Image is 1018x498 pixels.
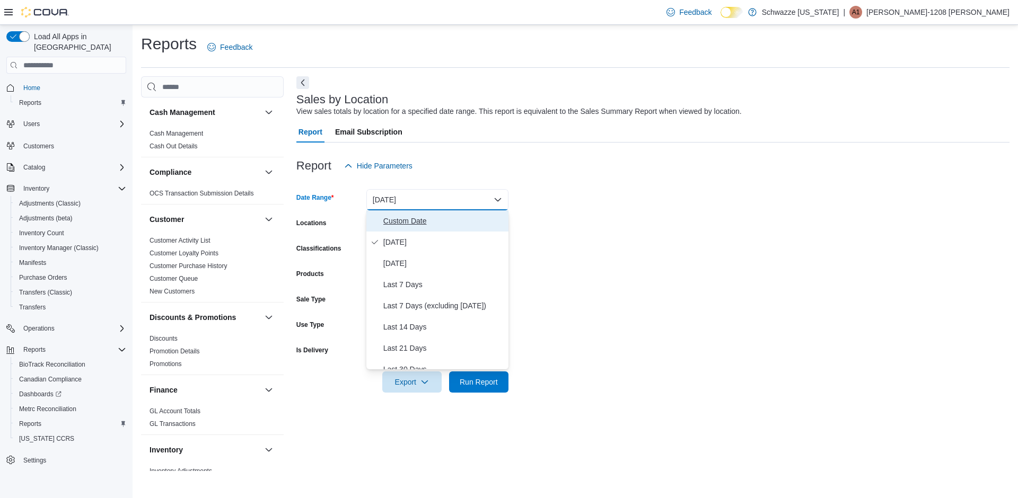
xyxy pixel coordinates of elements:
[296,106,742,117] div: View sales totals by location for a specified date range. This report is equivalent to the Sales ...
[150,143,198,150] a: Cash Out Details
[150,189,254,198] span: OCS Transaction Submission Details
[19,273,67,282] span: Purchase Orders
[150,214,184,225] h3: Customer
[19,214,73,223] span: Adjustments (beta)
[460,377,498,387] span: Run Report
[15,271,72,284] a: Purchase Orders
[19,82,45,94] a: Home
[262,384,275,396] button: Finance
[15,256,126,269] span: Manifests
[150,129,203,138] span: Cash Management
[19,161,126,174] span: Catalog
[15,358,126,371] span: BioTrack Reconciliation
[15,388,66,401] a: Dashboards
[21,7,69,17] img: Cova
[220,42,252,52] span: Feedback
[19,244,99,252] span: Inventory Manager (Classic)
[19,81,126,94] span: Home
[366,189,508,210] button: [DATE]
[15,197,85,210] a: Adjustments (Classic)
[150,236,210,245] span: Customer Activity List
[262,166,275,179] button: Compliance
[150,190,254,197] a: OCS Transaction Submission Details
[23,456,46,465] span: Settings
[19,420,41,428] span: Reports
[150,444,260,455] button: Inventory
[11,95,130,110] button: Reports
[15,301,126,314] span: Transfers
[15,227,126,239] span: Inventory Count
[15,212,77,225] a: Adjustments (beta)
[15,242,126,254] span: Inventory Manager (Classic)
[150,360,182,368] a: Promotions
[141,127,284,157] div: Cash Management
[382,371,442,393] button: Export
[11,402,130,416] button: Metrc Reconciliation
[150,288,195,295] a: New Customers
[11,357,130,372] button: BioTrack Reconciliation
[19,118,44,130] button: Users
[141,332,284,375] div: Discounts & Promotions
[150,287,195,296] span: New Customers
[15,432,78,445] a: [US_STATE] CCRS
[23,84,40,92] span: Home
[150,214,260,225] button: Customer
[141,33,197,55] h1: Reports
[150,335,178,342] a: Discounts
[150,262,227,270] span: Customer Purchase History
[383,321,504,333] span: Last 14 Days
[19,288,72,297] span: Transfers (Classic)
[150,467,212,475] a: Inventory Adjustments
[141,405,284,434] div: Finance
[11,255,130,270] button: Manifests
[262,106,275,119] button: Cash Management
[150,312,236,323] h3: Discounts & Promotions
[383,215,504,227] span: Custom Date
[15,358,90,371] a: BioTrack Reconciliation
[866,6,1010,19] p: [PERSON_NAME]-1208 [PERSON_NAME]
[262,311,275,324] button: Discounts & Promotions
[357,161,413,171] span: Hide Parameters
[150,130,203,137] a: Cash Management
[150,407,200,415] span: GL Account Totals
[19,434,74,443] span: [US_STATE] CCRS
[383,278,504,291] span: Last 7 Days
[296,244,341,253] label: Classifications
[150,360,182,368] span: Promotions
[23,324,55,333] span: Operations
[19,140,58,153] a: Customers
[296,270,324,278] label: Products
[296,295,326,304] label: Sale Type
[150,237,210,244] a: Customer Activity List
[150,167,191,177] h3: Compliance
[11,285,130,300] button: Transfers (Classic)
[11,300,130,315] button: Transfers
[15,301,50,314] a: Transfers
[2,138,130,153] button: Customers
[19,182,126,195] span: Inventory
[11,241,130,255] button: Inventory Manager (Classic)
[15,271,126,284] span: Purchase Orders
[335,121,402,143] span: Email Subscription
[15,256,50,269] a: Manifests
[141,234,284,302] div: Customer
[30,31,126,52] span: Load All Apps in [GEOGRAPHIC_DATA]
[19,259,46,267] span: Manifests
[296,346,328,354] label: Is Delivery
[383,257,504,270] span: [DATE]
[11,416,130,431] button: Reports
[11,270,130,285] button: Purchase Orders
[19,322,59,335] button: Operations
[340,155,417,176] button: Hide Parameters
[296,93,389,106] h3: Sales by Location
[15,403,126,415] span: Metrc Reconciliation
[150,107,215,118] h3: Cash Management
[11,372,130,387] button: Canadian Compliance
[15,212,126,225] span: Adjustments (beta)
[15,242,103,254] a: Inventory Manager (Classic)
[852,6,860,19] span: A1
[11,431,130,446] button: [US_STATE] CCRS
[19,99,41,107] span: Reports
